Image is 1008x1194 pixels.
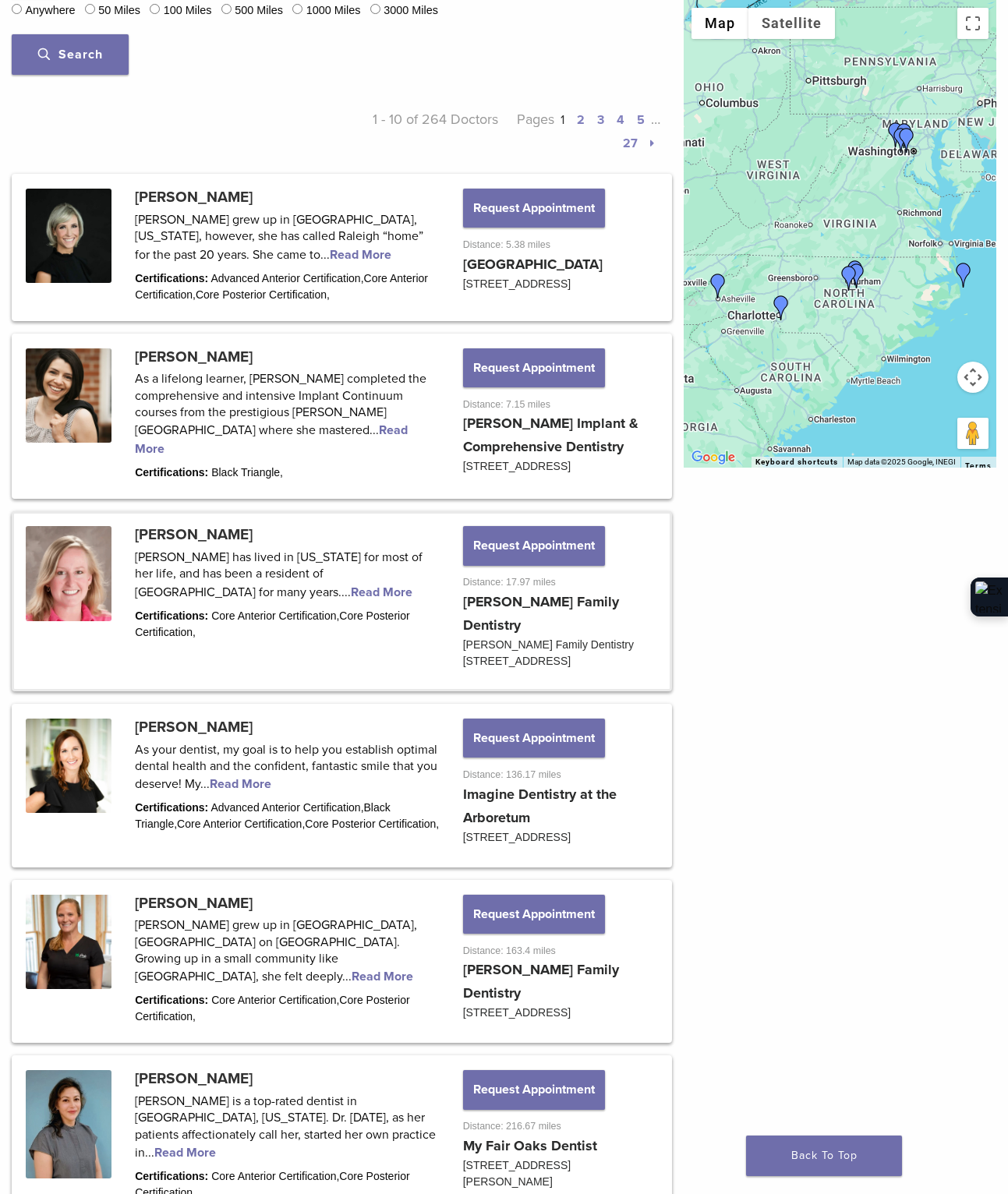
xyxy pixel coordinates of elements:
a: 4 [617,112,624,128]
img: Google [688,447,739,468]
label: 3000 Miles [384,2,438,19]
div: Dr. Makani Peele [951,263,976,288]
div: Dr. Shane Costa [883,122,908,147]
a: 2 [577,112,585,128]
label: 500 Miles [235,2,283,19]
button: Request Appointment [463,189,605,228]
a: Back To Top [746,1136,902,1176]
button: Show street map [691,8,748,39]
button: Request Appointment [463,895,605,934]
div: Dr. Shane Costa [892,123,917,148]
img: Extension Icon [975,581,1003,613]
button: Request Appointment [463,348,605,387]
button: Keyboard shortcuts [755,457,838,468]
p: Pages [498,108,660,154]
div: Dr. Maribel Vann [894,128,919,153]
label: 100 Miles [164,2,212,19]
span: Search [38,47,103,62]
div: Dr. Rebekkah Merrell [706,274,730,298]
a: 5 [637,112,645,128]
div: Dr. Anna Abernethy [844,263,869,288]
label: 50 Miles [98,2,140,19]
div: Dr. Christina Goodall [836,266,861,291]
button: Toggle fullscreen view [957,8,989,39]
div: Dr. Lauren Chapman [843,260,868,285]
button: Drag Pegman onto the map to open Street View [957,418,989,449]
a: 27 [623,136,638,151]
div: Dr. Ann Coambs [769,295,794,320]
button: Search [12,34,129,75]
p: 1 - 10 of 264 Doctors [336,108,498,154]
button: Show satellite imagery [748,8,835,39]
label: Anywhere [25,2,75,19]
button: Request Appointment [463,526,605,565]
button: Map camera controls [957,362,989,393]
button: Request Appointment [463,1070,605,1109]
div: Dr. Komal Karmacharya [889,128,914,153]
a: 3 [597,112,604,128]
span: Map data ©2025 Google, INEGI [847,457,956,466]
a: Terms (opens in new tab) [965,461,992,471]
button: Request Appointment [463,719,605,758]
a: 1 [561,112,564,128]
span: … [651,111,660,128]
label: 1000 Miles [306,2,361,19]
a: Open this area in Google Maps (opens a new window) [688,447,739,468]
